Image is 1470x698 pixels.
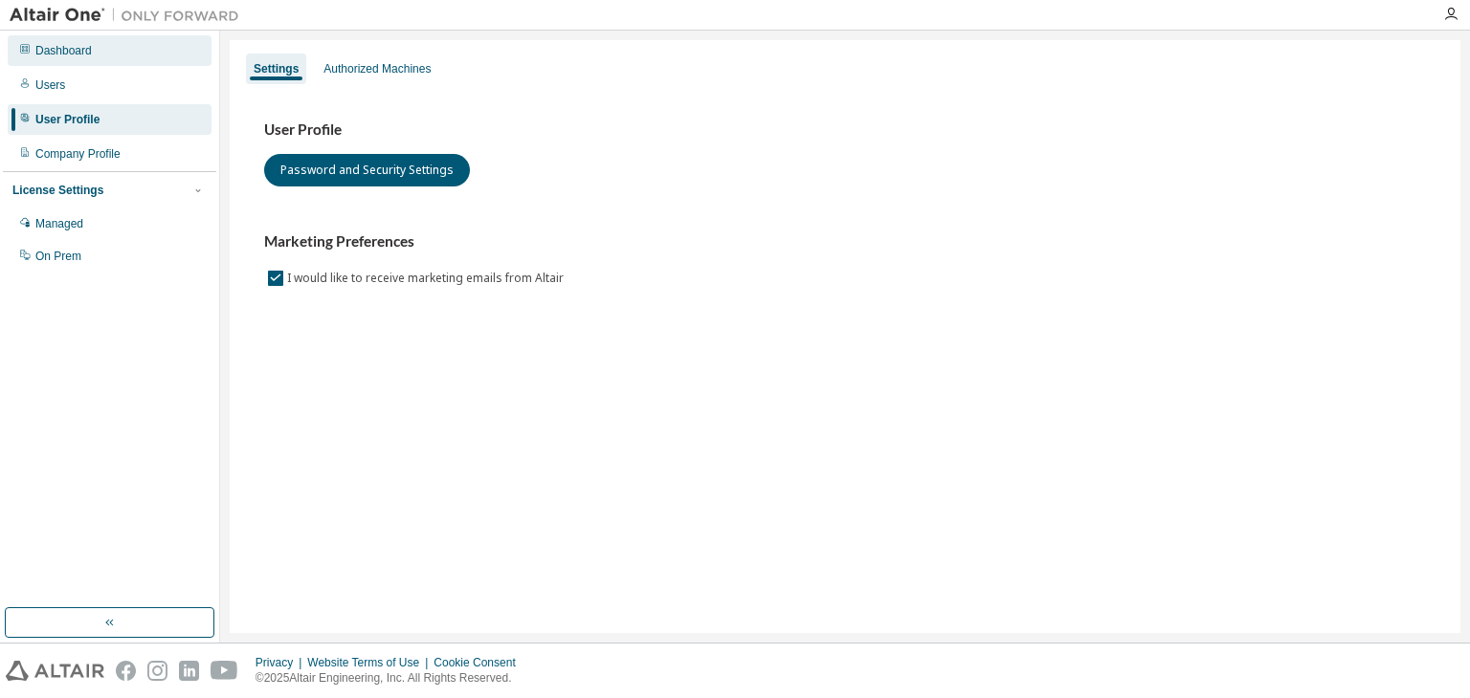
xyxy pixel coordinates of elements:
[256,670,527,687] p: © 2025 Altair Engineering, Inc. All Rights Reserved.
[35,249,81,264] div: On Prem
[116,661,136,681] img: facebook.svg
[264,154,470,186] button: Password and Security Settings
[35,43,92,58] div: Dashboard
[256,655,307,670] div: Privacy
[434,655,526,670] div: Cookie Consent
[307,655,434,670] div: Website Terms of Use
[10,6,249,25] img: Altair One
[323,61,431,76] div: Authorized Machines
[35,77,65,93] div: Users
[6,661,104,681] img: altair_logo.svg
[147,661,167,681] img: instagram.svg
[264,232,1426,251] h3: Marketing Preferences
[211,661,238,681] img: youtube.svg
[287,267,568,290] label: I would like to receive marketing emails from Altair
[179,661,199,681] img: linkedin.svg
[12,183,103,198] div: License Settings
[264,120,1426,140] h3: User Profile
[35,146,121,162] div: Company Profile
[35,112,100,127] div: User Profile
[254,61,299,76] div: Settings
[35,216,83,231] div: Managed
